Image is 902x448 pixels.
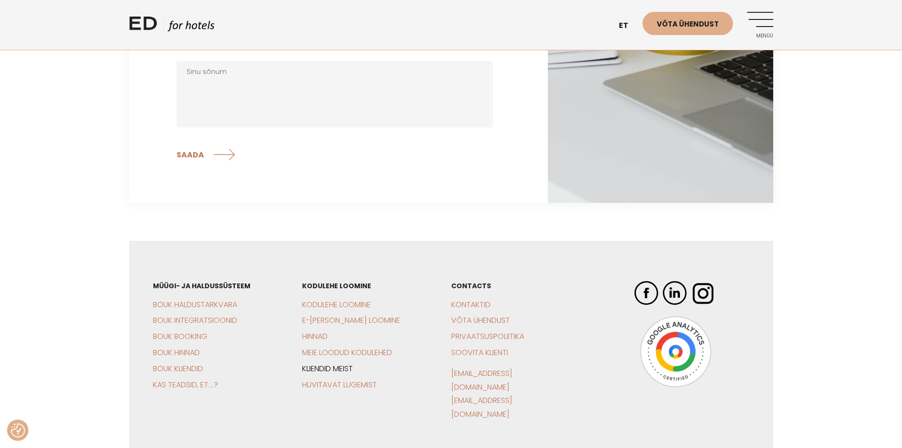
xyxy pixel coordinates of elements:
[153,315,237,326] a: BOUK Integratsioonid
[153,347,200,358] a: BOUK Hinnad
[153,331,207,342] a: BOUK Booking
[302,347,392,358] a: Meie loodud kodulehed
[177,143,237,166] input: SAADA
[634,281,658,305] img: ED Hotels Facebook
[691,281,715,305] img: ED Hotels Instagram
[302,331,328,342] a: Hinnad
[153,281,269,291] h3: Müügi- ja haldussüsteem
[643,12,733,35] a: Võta ühendust
[747,12,773,38] a: Menüü
[153,379,218,390] a: Kas teadsid, et….?
[663,281,687,305] img: ED Hotels LinkedIn
[451,281,567,291] h3: CONTACTS
[614,14,643,37] a: et
[451,368,512,393] a: [EMAIL_ADDRESS][DOMAIN_NAME]
[747,33,773,39] span: Menüü
[11,423,25,438] img: Revisit consent button
[451,347,508,358] a: Soovita klienti
[302,363,353,374] a: Kliendid meist
[302,299,371,310] a: Kodulehe loomine
[153,363,203,374] a: BOUK Kliendid
[451,395,512,420] a: [EMAIL_ADDRESS][DOMAIN_NAME]
[640,316,711,387] img: Google Analytics Badge
[451,299,491,310] a: Kontaktid
[11,423,25,438] button: Nõusolekueelistused
[302,315,400,326] a: E-[PERSON_NAME] loomine
[153,299,237,310] a: BOUK Haldustarkvara
[302,379,377,390] a: Huvitavat lugemist
[129,14,214,38] a: ED HOTELS
[302,281,418,291] h3: Kodulehe loomine
[451,315,510,326] a: Võta ühendust
[451,331,524,342] a: Privaatsuspoliitika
